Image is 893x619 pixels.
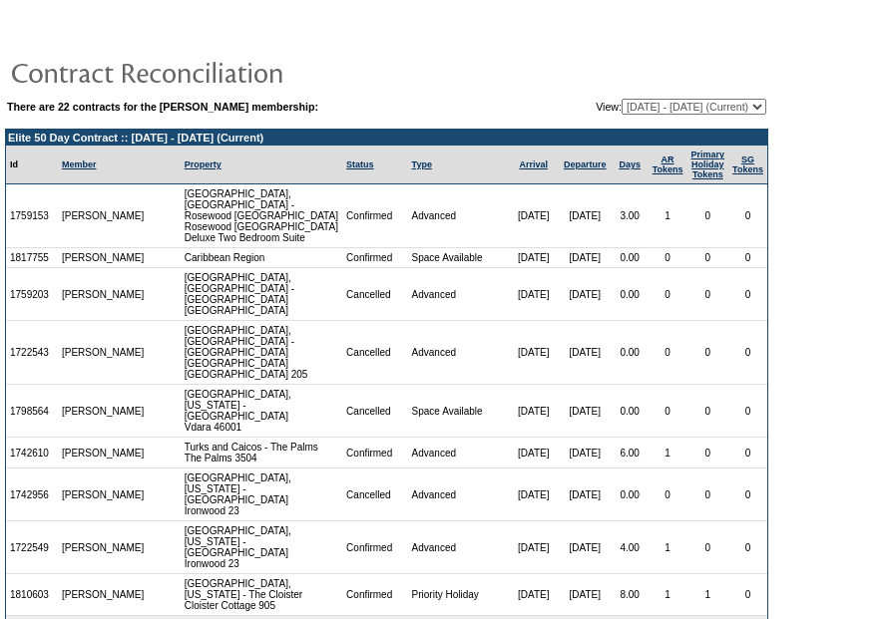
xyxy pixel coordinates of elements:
[408,438,509,468] td: Advanced
[509,268,559,321] td: [DATE]
[559,521,612,574] td: [DATE]
[519,159,548,169] a: Arrival
[728,321,767,385] td: 0
[6,248,58,268] td: 1817755
[619,159,641,169] a: Days
[6,438,58,468] td: 1742610
[342,248,407,268] td: Confirmed
[649,268,687,321] td: 0
[728,268,767,321] td: 0
[185,159,222,169] a: Property
[728,385,767,438] td: 0
[687,521,729,574] td: 0
[342,184,407,248] td: Confirmed
[509,321,559,385] td: [DATE]
[691,150,725,179] a: Primary HolidayTokens
[181,521,342,574] td: [GEOGRAPHIC_DATA], [US_STATE] - [GEOGRAPHIC_DATA] Ironwood 23
[687,184,729,248] td: 0
[559,321,612,385] td: [DATE]
[732,155,763,174] a: SGTokens
[612,468,649,521] td: 0.00
[559,248,612,268] td: [DATE]
[342,268,407,321] td: Cancelled
[58,268,149,321] td: [PERSON_NAME]
[58,184,149,248] td: [PERSON_NAME]
[6,321,58,385] td: 1722543
[728,248,767,268] td: 0
[687,248,729,268] td: 0
[728,574,767,616] td: 0
[509,184,559,248] td: [DATE]
[408,385,509,438] td: Space Available
[6,130,767,146] td: Elite 50 Day Contract :: [DATE] - [DATE] (Current)
[412,159,432,169] a: Type
[687,438,729,468] td: 0
[649,321,687,385] td: 0
[612,385,649,438] td: 0.00
[181,574,342,616] td: [GEOGRAPHIC_DATA], [US_STATE] - The Cloister Cloister Cottage 905
[58,321,149,385] td: [PERSON_NAME]
[58,248,149,268] td: [PERSON_NAME]
[687,468,729,521] td: 0
[559,268,612,321] td: [DATE]
[58,438,149,468] td: [PERSON_NAME]
[58,521,149,574] td: [PERSON_NAME]
[342,574,407,616] td: Confirmed
[649,438,687,468] td: 1
[559,385,612,438] td: [DATE]
[6,521,58,574] td: 1722549
[6,574,58,616] td: 1810603
[58,574,149,616] td: [PERSON_NAME]
[408,468,509,521] td: Advanced
[649,574,687,616] td: 1
[408,321,509,385] td: Advanced
[408,574,509,616] td: Priority Holiday
[649,385,687,438] td: 0
[649,248,687,268] td: 0
[509,385,559,438] td: [DATE]
[181,321,342,385] td: [GEOGRAPHIC_DATA], [GEOGRAPHIC_DATA] - [GEOGRAPHIC_DATA] [GEOGRAPHIC_DATA] [GEOGRAPHIC_DATA] 205
[408,521,509,574] td: Advanced
[408,248,509,268] td: Space Available
[10,52,409,92] img: pgTtlContractReconciliation.gif
[559,468,612,521] td: [DATE]
[509,248,559,268] td: [DATE]
[342,438,407,468] td: Confirmed
[728,438,767,468] td: 0
[58,385,149,438] td: [PERSON_NAME]
[509,468,559,521] td: [DATE]
[728,184,767,248] td: 0
[687,321,729,385] td: 0
[6,385,58,438] td: 1798564
[559,184,612,248] td: [DATE]
[181,438,342,468] td: Turks and Caicos - The Palms The Palms 3504
[509,574,559,616] td: [DATE]
[649,184,687,248] td: 1
[58,468,149,521] td: [PERSON_NAME]
[181,184,342,248] td: [GEOGRAPHIC_DATA], [GEOGRAPHIC_DATA] - Rosewood [GEOGRAPHIC_DATA] Rosewood [GEOGRAPHIC_DATA] Delu...
[181,468,342,521] td: [GEOGRAPHIC_DATA], [US_STATE] - [GEOGRAPHIC_DATA] Ironwood 23
[687,385,729,438] td: 0
[342,321,407,385] td: Cancelled
[408,268,509,321] td: Advanced
[612,574,649,616] td: 8.00
[687,574,729,616] td: 1
[6,468,58,521] td: 1742956
[559,438,612,468] td: [DATE]
[7,101,318,113] b: There are 22 contracts for the [PERSON_NAME] membership:
[612,184,649,248] td: 3.00
[498,99,766,115] td: View:
[181,248,342,268] td: Caribbean Region
[6,184,58,248] td: 1759153
[653,155,683,174] a: ARTokens
[342,521,407,574] td: Confirmed
[728,521,767,574] td: 0
[612,438,649,468] td: 6.00
[342,468,407,521] td: Cancelled
[649,468,687,521] td: 0
[509,521,559,574] td: [DATE]
[687,268,729,321] td: 0
[62,159,97,169] a: Member
[342,385,407,438] td: Cancelled
[408,184,509,248] td: Advanced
